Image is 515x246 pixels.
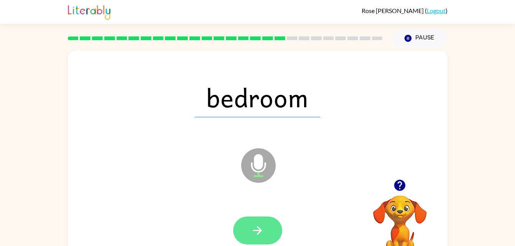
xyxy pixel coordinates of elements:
img: Literably [68,3,110,20]
span: Rose [PERSON_NAME] [362,7,425,14]
span: bedroom [195,77,320,117]
a: Logout [427,7,446,14]
button: Pause [392,30,448,47]
div: ( ) [362,7,448,14]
